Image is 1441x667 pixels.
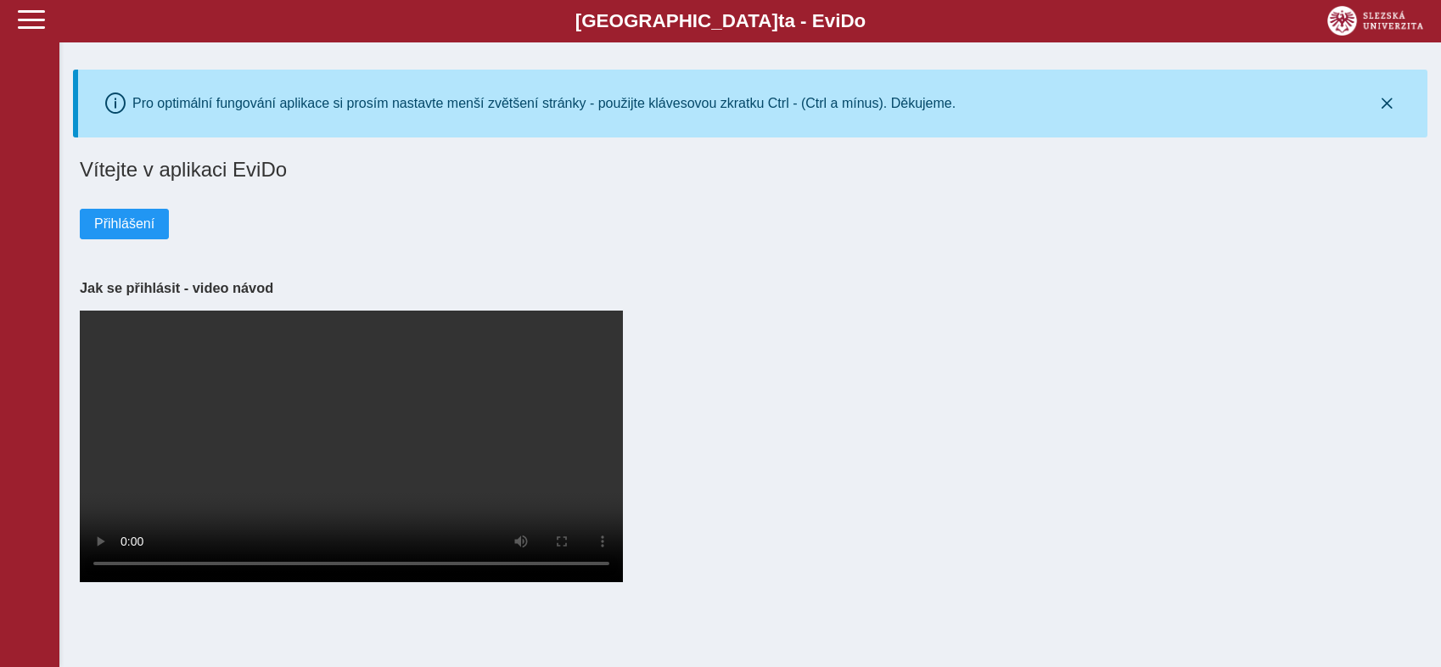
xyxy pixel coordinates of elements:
[80,280,1421,296] h3: Jak se přihlásit - video návod
[80,311,623,582] video: Your browser does not support the video tag.
[1327,6,1423,36] img: logo_web_su.png
[94,216,154,232] span: Přihlášení
[80,158,1421,182] h1: Vítejte v aplikaci EviDo
[778,10,784,31] span: t
[840,10,854,31] span: D
[51,10,1390,32] b: [GEOGRAPHIC_DATA] a - Evi
[855,10,866,31] span: o
[80,209,169,239] button: Přihlášení
[132,96,956,111] div: Pro optimální fungování aplikace si prosím nastavte menší zvětšení stránky - použijte klávesovou ...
